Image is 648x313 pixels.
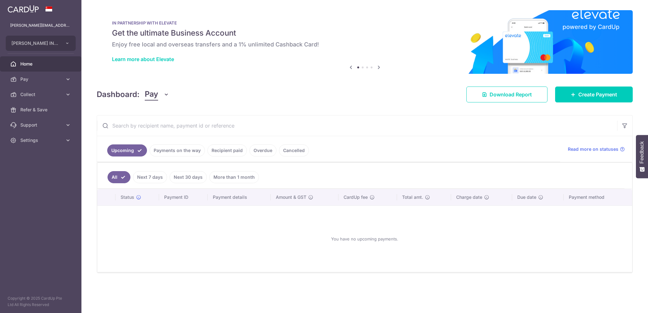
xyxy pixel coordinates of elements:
a: Learn more about Elevate [112,56,174,62]
a: Create Payment [555,87,633,102]
span: Read more on statuses [568,146,618,152]
span: Support [20,122,62,128]
span: Pay [20,76,62,82]
th: Payment method [564,189,632,205]
span: Charge date [456,194,482,200]
a: Next 30 days [170,171,207,183]
a: Upcoming [107,144,147,156]
img: Renovation banner [97,10,633,74]
span: Feedback [639,141,645,163]
p: IN PARTNERSHIP WITH ELEVATE [112,20,617,25]
span: CardUp fee [344,194,368,200]
button: [PERSON_NAME] INNOVATIONS TECHNOLOGIES PTE. LTD. [6,36,76,51]
h5: Get the ultimate Business Account [112,28,617,38]
a: More than 1 month [209,171,259,183]
a: Cancelled [279,144,309,156]
span: Status [121,194,134,200]
span: Amount & GST [276,194,306,200]
div: You have no upcoming payments. [105,211,624,267]
span: Pay [145,88,158,101]
span: Collect [20,91,62,98]
a: Download Report [466,87,547,102]
span: Create Payment [578,91,617,98]
a: Overdue [249,144,276,156]
span: Refer & Save [20,107,62,113]
a: Recipient paid [207,144,247,156]
span: Total amt. [402,194,423,200]
span: [PERSON_NAME] INNOVATIONS TECHNOLOGIES PTE. LTD. [11,40,59,46]
span: Home [20,61,62,67]
img: CardUp [8,5,39,13]
a: Payments on the way [150,144,205,156]
span: Due date [517,194,536,200]
h4: Dashboard: [97,89,140,100]
button: Feedback - Show survey [636,135,648,178]
a: Next 7 days [133,171,167,183]
span: Settings [20,137,62,143]
p: [PERSON_NAME][EMAIL_ADDRESS][PERSON_NAME][DOMAIN_NAME] [10,22,71,29]
th: Payment ID [159,189,208,205]
h6: Enjoy free local and overseas transfers and a 1% unlimited Cashback Card! [112,41,617,48]
button: Pay [145,88,169,101]
th: Payment details [208,189,271,205]
a: All [108,171,130,183]
a: Read more on statuses [568,146,625,152]
span: Download Report [490,91,532,98]
input: Search by recipient name, payment id or reference [97,115,617,136]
